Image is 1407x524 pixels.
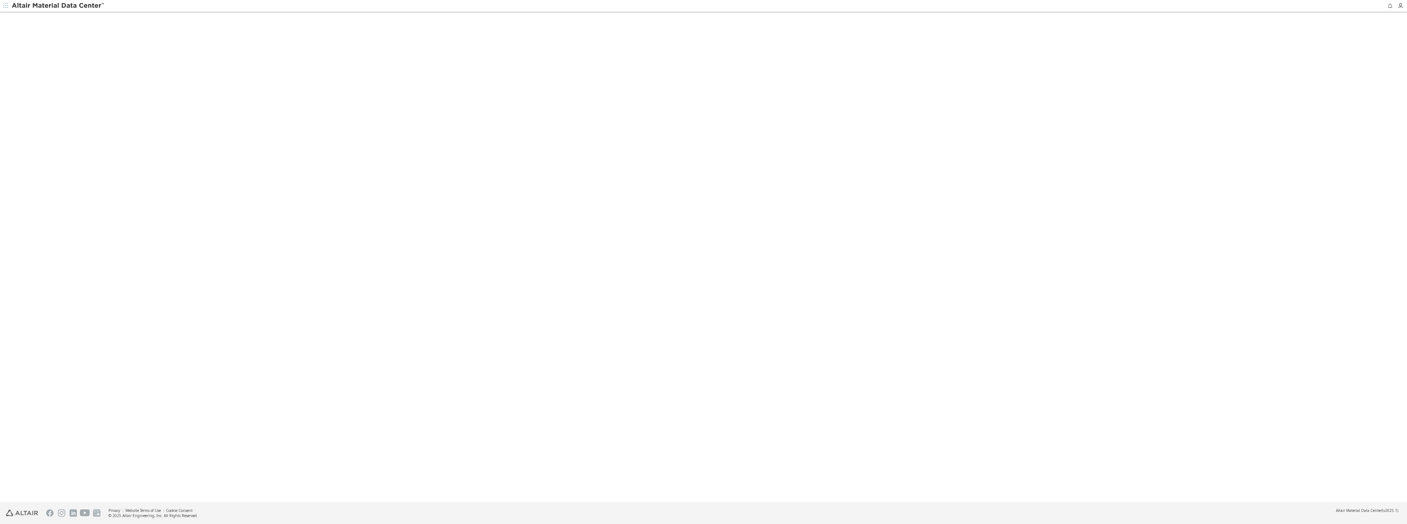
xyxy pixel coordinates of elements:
[1336,508,1382,513] span: Altair Material Data Center
[166,508,193,513] a: Cookie Consent
[108,513,198,518] div: © 2025 Altair Engineering, Inc. All Rights Reserved.
[6,510,38,516] img: Altair Engineering
[125,508,161,513] a: Website Terms of Use
[12,2,105,10] img: Altair Material Data Center
[1336,508,1398,513] div: (v2025.1)
[108,508,120,513] a: Privacy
